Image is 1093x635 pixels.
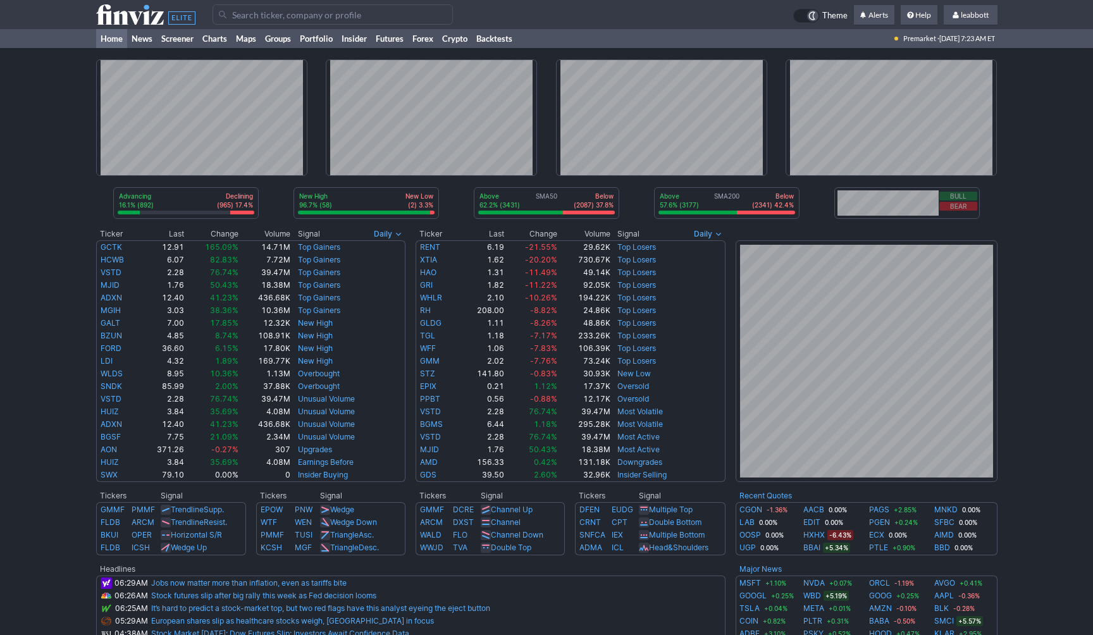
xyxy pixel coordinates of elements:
a: CPT [612,517,627,527]
a: Insider [337,29,371,48]
td: 1.31 [460,266,505,279]
span: Daily [374,228,392,240]
a: SNDK [101,381,122,391]
a: Alerts [854,5,894,25]
td: 7.00 [140,317,185,330]
span: 41.23% [210,293,238,302]
a: STZ [420,369,435,378]
a: Groups [261,29,295,48]
a: GDS [420,470,436,479]
p: 96.7% (58) [299,200,332,209]
a: GALT [101,318,120,328]
td: 0.21 [460,380,505,393]
a: Top Losers [617,268,656,277]
td: 169.77K [239,355,292,367]
a: EPOW [261,505,283,514]
a: META [803,602,824,615]
a: Top Gainers [298,242,340,252]
a: Top Gainers [298,255,340,264]
a: WHLR [420,293,442,302]
p: (2341) 42.4% [752,200,794,209]
a: EPIX [420,381,436,391]
a: PMMF [132,505,155,514]
a: GMM [420,356,440,366]
td: 12.91 [140,240,185,254]
a: TVA [453,543,467,552]
th: Ticker [96,228,140,240]
a: HAO [420,268,436,277]
a: AAPL [934,589,954,602]
a: XTIA [420,255,437,264]
a: FLDB [101,543,120,552]
a: Top Gainers [298,268,340,277]
input: Search [213,4,453,25]
td: 92.05K [558,279,611,292]
p: Advancing [119,192,154,200]
p: (2) 3.3% [405,200,433,209]
a: KCSH [261,543,282,552]
a: Theme [793,9,848,23]
td: 208.00 [460,304,505,317]
a: BGMS [420,419,443,429]
a: PLTR [803,615,822,627]
a: HXHX [803,529,825,541]
a: Recent Quotes [739,491,792,500]
span: 50.43% [210,280,238,290]
p: 57.6% (3177) [660,200,699,209]
a: PAGS [869,503,889,516]
a: TriangleAsc. [330,530,374,539]
th: Change [185,228,239,240]
a: Multiple Top [649,505,693,514]
span: 1.12% [534,381,557,391]
span: 17.85% [210,318,238,328]
a: RENT [420,242,440,252]
a: DCRE [453,505,474,514]
a: Top Losers [617,343,656,353]
a: ORCL [869,577,890,589]
span: 38.36% [210,305,238,315]
a: MGIH [101,305,121,315]
a: WBD [803,589,821,602]
a: Earnings Before [298,457,354,467]
a: AACB [803,503,824,516]
a: New High [298,356,333,366]
a: FLO [453,530,467,539]
td: 233.26K [558,330,611,342]
td: 1.76 [140,279,185,292]
a: Stock futures slip after big rally this week as Fed decision looms [151,591,376,600]
a: ARCM [420,517,443,527]
a: SNFCA [579,530,605,539]
p: Declining [217,192,253,200]
a: TSLA [739,602,760,615]
p: New High [299,192,332,200]
a: Head&Shoulders [649,543,708,552]
a: Portfolio [295,29,337,48]
a: ECX [869,529,884,541]
span: -11.22% [525,280,557,290]
a: Top Losers [617,356,656,366]
td: 12.32K [239,317,292,330]
td: 39.47M [239,266,292,279]
p: Above [660,192,699,200]
td: 7.72M [239,254,292,266]
p: 16.1% (892) [119,200,154,209]
button: Bull [939,192,977,200]
a: TGL [420,331,435,340]
td: 1.62 [460,254,505,266]
a: Top Losers [617,293,656,302]
a: Unusual Volume [298,419,355,429]
a: HCWB [101,255,124,264]
span: 76.74% [210,268,238,277]
a: Top Losers [617,280,656,290]
a: Oversold [617,394,649,404]
a: Screener [157,29,198,48]
span: -21.55% [525,242,557,252]
span: 165.09% [205,242,238,252]
a: MNKD [934,503,958,516]
a: HUIZ [101,457,119,467]
span: -11.49% [525,268,557,277]
a: Home [96,29,127,48]
span: Signal [617,229,639,239]
a: Channel Up [491,505,533,514]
